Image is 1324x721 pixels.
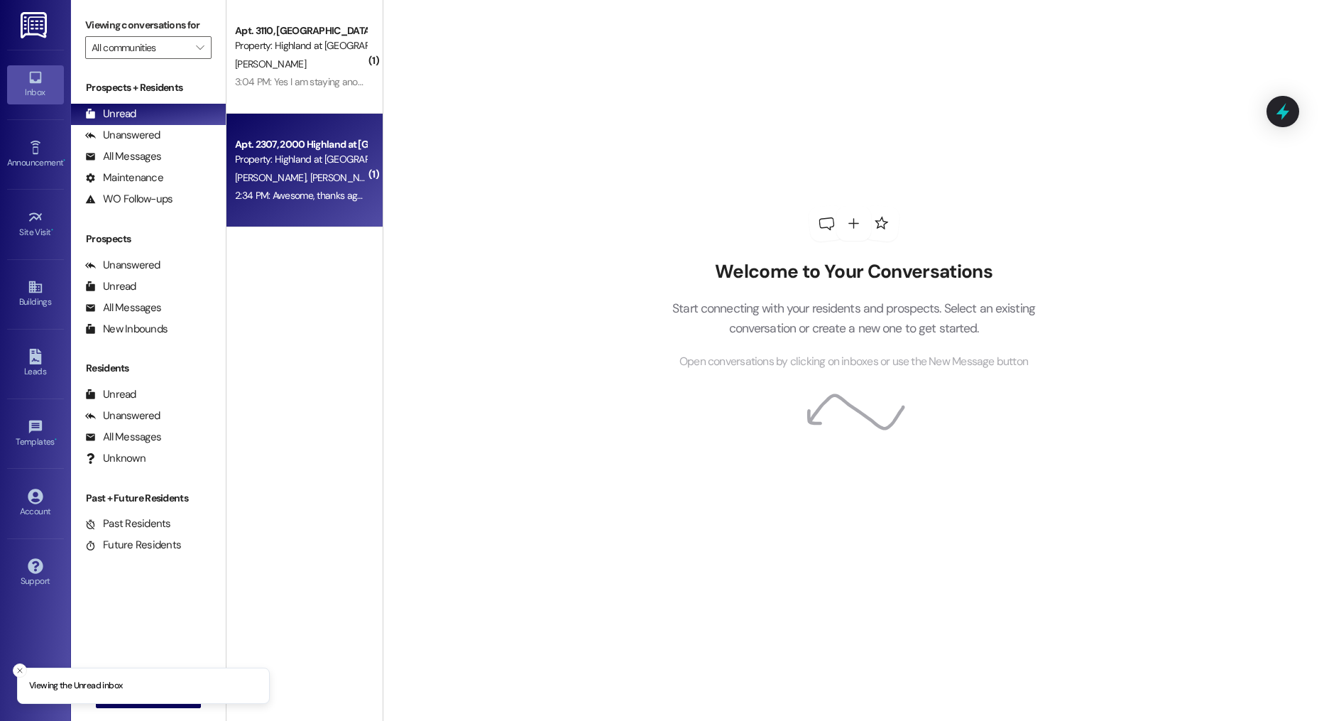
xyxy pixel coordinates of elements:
[85,149,161,164] div: All Messages
[7,554,64,592] a: Support
[85,279,136,294] div: Unread
[651,261,1057,283] h2: Welcome to Your Conversations
[85,430,161,445] div: All Messages
[235,171,310,184] span: [PERSON_NAME]
[55,435,57,445] span: •
[235,189,371,202] div: 2:34 PM: Awesome, thanks again!
[196,42,204,53] i: 
[85,408,160,423] div: Unanswered
[29,680,122,693] p: Viewing the Unread inbox
[7,345,64,383] a: Leads
[71,361,226,376] div: Residents
[310,171,381,184] span: [PERSON_NAME]
[235,23,366,38] div: Apt. 3110, [GEOGRAPHIC_DATA] at [GEOGRAPHIC_DATA]
[85,128,160,143] div: Unanswered
[7,415,64,453] a: Templates •
[7,205,64,244] a: Site Visit •
[85,300,161,315] div: All Messages
[235,75,394,88] div: 3:04 PM: Yes I am staying another year
[235,58,306,70] span: [PERSON_NAME]
[85,451,146,466] div: Unknown
[13,663,27,678] button: Close toast
[7,484,64,523] a: Account
[85,516,171,531] div: Past Residents
[85,107,136,121] div: Unread
[71,232,226,246] div: Prospects
[63,156,65,166] span: •
[85,170,163,185] div: Maintenance
[7,275,64,313] a: Buildings
[85,387,136,402] div: Unread
[71,80,226,95] div: Prospects + Residents
[21,12,50,38] img: ResiDesk Logo
[85,322,168,337] div: New Inbounds
[235,38,366,53] div: Property: Highland at [GEOGRAPHIC_DATA]
[85,192,173,207] div: WO Follow-ups
[235,137,366,152] div: Apt. 2307, 2000 Highland at [GEOGRAPHIC_DATA]
[85,258,160,273] div: Unanswered
[235,152,366,167] div: Property: Highland at [GEOGRAPHIC_DATA]
[92,36,189,59] input: All communities
[71,491,226,506] div: Past + Future Residents
[85,14,212,36] label: Viewing conversations for
[51,225,53,235] span: •
[651,298,1057,339] p: Start connecting with your residents and prospects. Select an existing conversation or create a n...
[7,65,64,104] a: Inbox
[679,353,1028,371] span: Open conversations by clicking on inboxes or use the New Message button
[85,538,181,553] div: Future Residents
